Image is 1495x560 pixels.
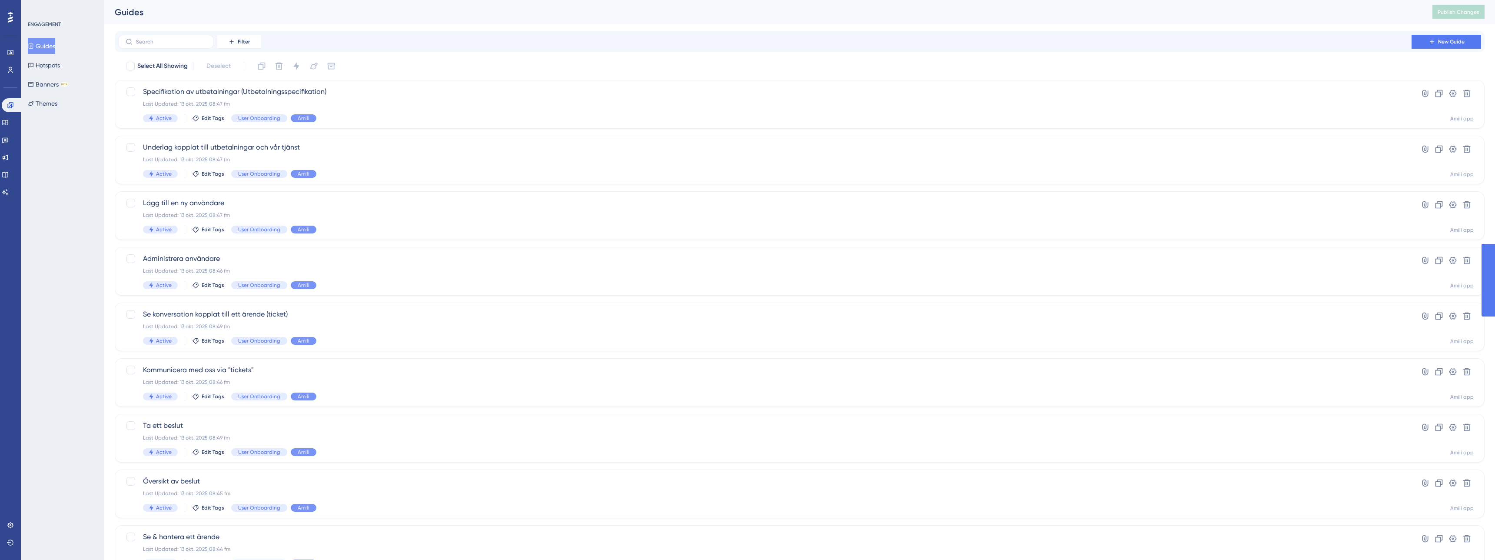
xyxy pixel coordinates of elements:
[143,156,1387,163] div: Last Updated: 13 okt. 2025 08:47 fm
[1438,38,1465,45] span: New Guide
[202,504,224,511] span: Edit Tags
[202,115,224,122] span: Edit Tags
[298,393,309,400] span: Amili
[192,393,224,400] button: Edit Tags
[143,323,1387,330] div: Last Updated: 13 okt. 2025 08:49 fm
[238,449,280,456] span: User Onboarding
[192,337,224,344] button: Edit Tags
[143,476,1387,487] span: Översikt av beslut
[298,282,309,289] span: Amili
[143,434,1387,441] div: Last Updated: 13 okt. 2025 08:49 fm
[192,115,224,122] button: Edit Tags
[298,115,309,122] span: Amili
[28,57,60,73] button: Hotspots
[238,115,280,122] span: User Onboarding
[202,337,224,344] span: Edit Tags
[28,38,55,54] button: Guides
[1450,449,1474,456] div: Amili app
[298,170,309,177] span: Amili
[143,253,1387,264] span: Administrera användare
[202,393,224,400] span: Edit Tags
[156,504,172,511] span: Active
[217,35,261,49] button: Filter
[156,115,172,122] span: Active
[143,212,1387,219] div: Last Updated: 13 okt. 2025 08:47 fm
[143,198,1387,208] span: Lägg till en ny användare
[298,504,309,511] span: Amili
[192,282,224,289] button: Edit Tags
[238,504,280,511] span: User Onboarding
[143,379,1387,386] div: Last Updated: 13 okt. 2025 08:46 fm
[199,58,239,74] button: Deselect
[238,337,280,344] span: User Onboarding
[156,393,172,400] span: Active
[143,546,1387,553] div: Last Updated: 13 okt. 2025 08:44 fm
[202,170,224,177] span: Edit Tags
[143,532,1387,542] span: Se & hantera ett ärende
[143,267,1387,274] div: Last Updated: 13 okt. 2025 08:46 fm
[298,337,309,344] span: Amili
[143,309,1387,320] span: Se konversation kopplat till ett ärende (ticket)
[1450,115,1474,122] div: Amili app
[192,170,224,177] button: Edit Tags
[1450,393,1474,400] div: Amili app
[143,142,1387,153] span: Underlag kopplat till utbetalningar och vår tjänst
[202,226,224,233] span: Edit Tags
[28,21,61,28] div: ENGAGEMENT
[238,226,280,233] span: User Onboarding
[238,282,280,289] span: User Onboarding
[137,61,188,71] span: Select All Showing
[60,82,68,87] div: BETA
[298,449,309,456] span: Amili
[156,337,172,344] span: Active
[156,170,172,177] span: Active
[143,490,1387,497] div: Last Updated: 13 okt. 2025 08:45 fm
[202,282,224,289] span: Edit Tags
[28,77,68,92] button: BannersBETA
[1450,282,1474,289] div: Amili app
[1450,227,1474,233] div: Amili app
[1412,35,1481,49] button: New Guide
[143,420,1387,431] span: Ta ett beslut
[202,449,224,456] span: Edit Tags
[192,449,224,456] button: Edit Tags
[1450,171,1474,178] div: Amili app
[143,100,1387,107] div: Last Updated: 13 okt. 2025 08:47 fm
[156,449,172,456] span: Active
[1438,9,1479,16] span: Publish Changes
[143,87,1387,97] span: Specifikation av utbetalningar (Utbetalningsspecifikation)
[136,39,206,45] input: Search
[115,6,1411,18] div: Guides
[156,226,172,233] span: Active
[238,38,250,45] span: Filter
[28,96,57,111] button: Themes
[143,365,1387,375] span: Kommunicera med oss via "tickets"
[192,226,224,233] button: Edit Tags
[206,61,231,71] span: Deselect
[156,282,172,289] span: Active
[192,504,224,511] button: Edit Tags
[1432,5,1485,19] button: Publish Changes
[1450,338,1474,345] div: Amili app
[298,226,309,233] span: Amili
[238,393,280,400] span: User Onboarding
[1450,505,1474,512] div: Amili app
[1458,526,1485,552] iframe: UserGuiding AI Assistant Launcher
[238,170,280,177] span: User Onboarding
